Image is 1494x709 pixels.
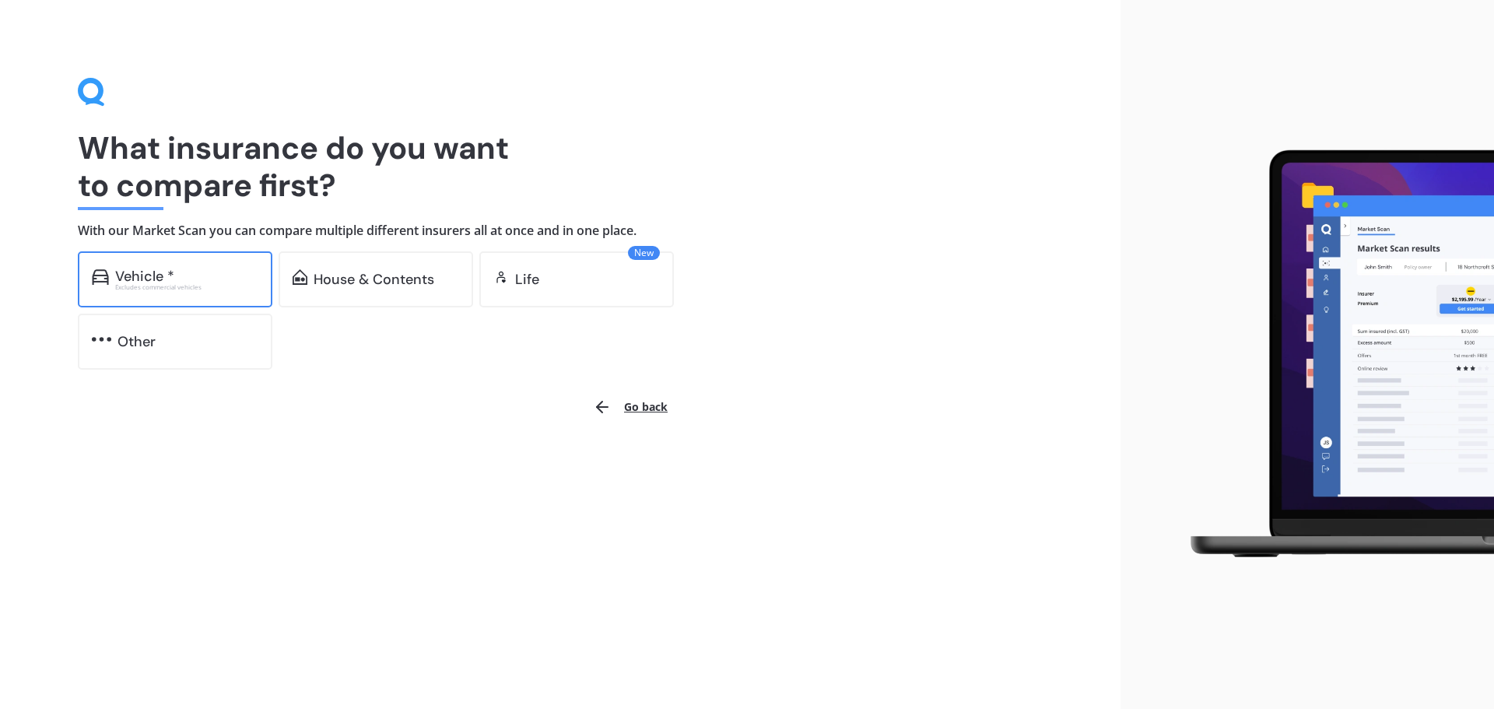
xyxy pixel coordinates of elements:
[584,388,677,426] button: Go back
[92,269,109,285] img: car.f15378c7a67c060ca3f3.svg
[515,272,539,287] div: Life
[314,272,434,287] div: House & Contents
[293,269,307,285] img: home-and-contents.b802091223b8502ef2dd.svg
[117,334,156,349] div: Other
[78,223,1043,239] h4: With our Market Scan you can compare multiple different insurers all at once and in one place.
[115,284,258,290] div: Excludes commercial vehicles
[628,246,660,260] span: New
[92,332,111,347] img: other.81dba5aafe580aa69f38.svg
[1168,141,1494,569] img: laptop.webp
[78,129,1043,204] h1: What insurance do you want to compare first?
[115,269,174,284] div: Vehicle *
[493,269,509,285] img: life.f720d6a2d7cdcd3ad642.svg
